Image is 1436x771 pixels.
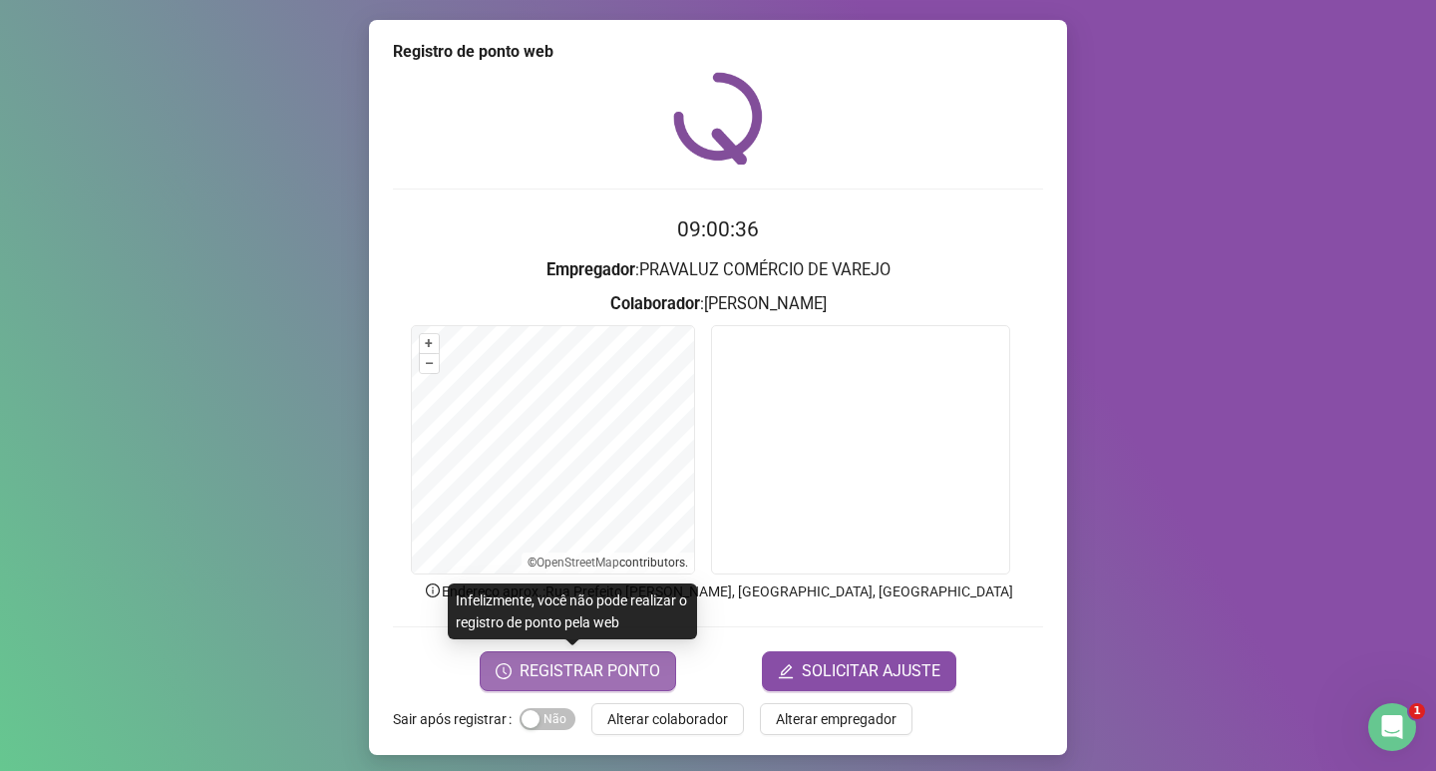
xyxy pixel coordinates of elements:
[778,663,794,679] span: edit
[591,703,744,735] button: Alterar colaborador
[480,651,676,691] button: REGISTRAR PONTO
[393,703,520,735] label: Sair após registrar
[528,556,688,570] li: © contributors.
[760,703,912,735] button: Alterar empregador
[1409,703,1425,719] span: 1
[673,72,763,165] img: QRPoint
[607,708,728,730] span: Alterar colaborador
[1368,703,1416,751] iframe: Intercom live chat
[393,257,1043,283] h3: : PRAVALUZ COMÉRCIO DE VAREJO
[610,294,700,313] strong: Colaborador
[677,217,759,241] time: 09:00:36
[546,260,635,279] strong: Empregador
[448,583,697,639] div: Infelizmente, você não pode realizar o registro de ponto pela web
[537,556,619,570] a: OpenStreetMap
[802,659,940,683] span: SOLICITAR AJUSTE
[520,659,660,683] span: REGISTRAR PONTO
[424,581,442,599] span: info-circle
[393,40,1043,64] div: Registro de ponto web
[776,708,897,730] span: Alterar empregador
[496,663,512,679] span: clock-circle
[393,580,1043,602] p: Endereço aprox. : Rua Prefeito [PERSON_NAME], [GEOGRAPHIC_DATA], [GEOGRAPHIC_DATA]
[420,354,439,373] button: –
[420,334,439,353] button: +
[762,651,956,691] button: editSOLICITAR AJUSTE
[393,291,1043,317] h3: : [PERSON_NAME]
